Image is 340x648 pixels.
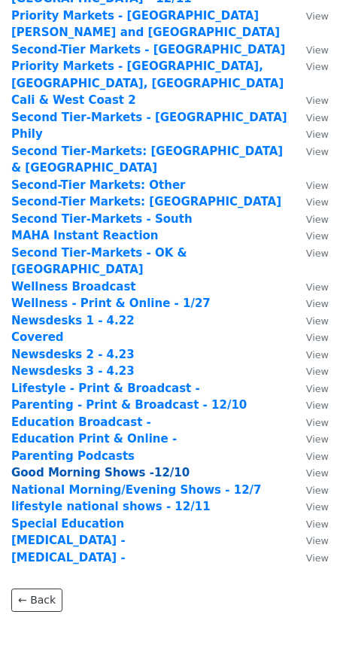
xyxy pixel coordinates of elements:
[291,449,329,463] a: View
[265,576,340,648] iframe: Chat Widget
[291,212,329,226] a: View
[291,415,329,429] a: View
[291,111,329,124] a: View
[306,230,329,242] small: View
[11,466,190,479] strong: Good Morning Shows -12/10
[306,95,329,106] small: View
[11,178,185,192] a: Second-Tier Markets: Other
[11,500,211,513] a: lifestyle national shows - 12/11
[291,43,329,56] a: View
[306,112,329,123] small: View
[291,398,329,412] a: View
[11,449,135,463] a: Parenting Podcasts
[291,246,329,260] a: View
[306,180,329,191] small: View
[291,466,329,479] a: View
[11,43,285,56] a: Second-Tier Markets - [GEOGRAPHIC_DATA]
[11,314,135,327] a: Newsdesks 1 - 4.22
[11,534,126,547] a: [MEDICAL_DATA] -
[291,127,329,141] a: View
[306,315,329,327] small: View
[11,382,200,395] a: Lifestyle - Print & Broadcast -
[306,400,329,411] small: View
[291,195,329,208] a: View
[291,314,329,327] a: View
[306,535,329,546] small: View
[11,517,124,531] a: Special Education
[306,451,329,462] small: View
[11,212,193,226] a: Second Tier-Markets - South
[11,145,283,175] a: Second Tier-Markets: [GEOGRAPHIC_DATA] & [GEOGRAPHIC_DATA]
[306,434,329,445] small: View
[306,214,329,225] small: View
[291,280,329,294] a: View
[11,280,136,294] a: Wellness Broadcast
[11,297,211,310] a: Wellness - Print & Online - 1/27
[11,111,287,124] a: Second Tier-Markets - [GEOGRAPHIC_DATA]
[11,348,135,361] a: Newsdesks 2 - 4.23
[291,178,329,192] a: View
[11,59,284,90] a: Priority Markets - [GEOGRAPHIC_DATA], [GEOGRAPHIC_DATA], [GEOGRAPHIC_DATA]
[11,415,151,429] a: Education Broadcast -
[306,146,329,157] small: View
[11,330,64,344] a: Covered
[306,332,329,343] small: View
[306,519,329,530] small: View
[306,552,329,564] small: View
[11,432,177,446] a: Education Print & Online -
[291,500,329,513] a: View
[11,93,136,107] a: Cali & West Coast 2
[11,483,262,497] a: National Morning/Evening Shows - 12/7
[291,330,329,344] a: View
[291,229,329,242] a: View
[291,483,329,497] a: View
[306,298,329,309] small: View
[11,551,126,564] strong: [MEDICAL_DATA] -
[306,501,329,513] small: View
[306,11,329,22] small: View
[306,61,329,72] small: View
[291,93,329,107] a: View
[306,485,329,496] small: View
[306,44,329,56] small: View
[291,382,329,395] a: View
[11,589,62,612] a: ← Back
[11,364,135,378] a: Newsdesks 3 - 4.23
[306,281,329,293] small: View
[11,229,159,242] a: MAHA Instant Reaction
[11,398,247,412] a: Parenting - Print & Broadcast - 12/10
[11,246,187,277] a: Second Tier-Markets - OK & [GEOGRAPHIC_DATA]
[306,248,329,259] small: View
[11,195,281,208] a: Second-Tier Markets: [GEOGRAPHIC_DATA]
[306,467,329,479] small: View
[291,432,329,446] a: View
[11,9,280,40] a: Priority Markets - [GEOGRAPHIC_DATA][PERSON_NAME] and [GEOGRAPHIC_DATA]
[306,196,329,208] small: View
[306,129,329,140] small: View
[306,417,329,428] small: View
[291,348,329,361] a: View
[306,383,329,394] small: View
[291,551,329,564] a: View
[11,127,43,141] strong: Phily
